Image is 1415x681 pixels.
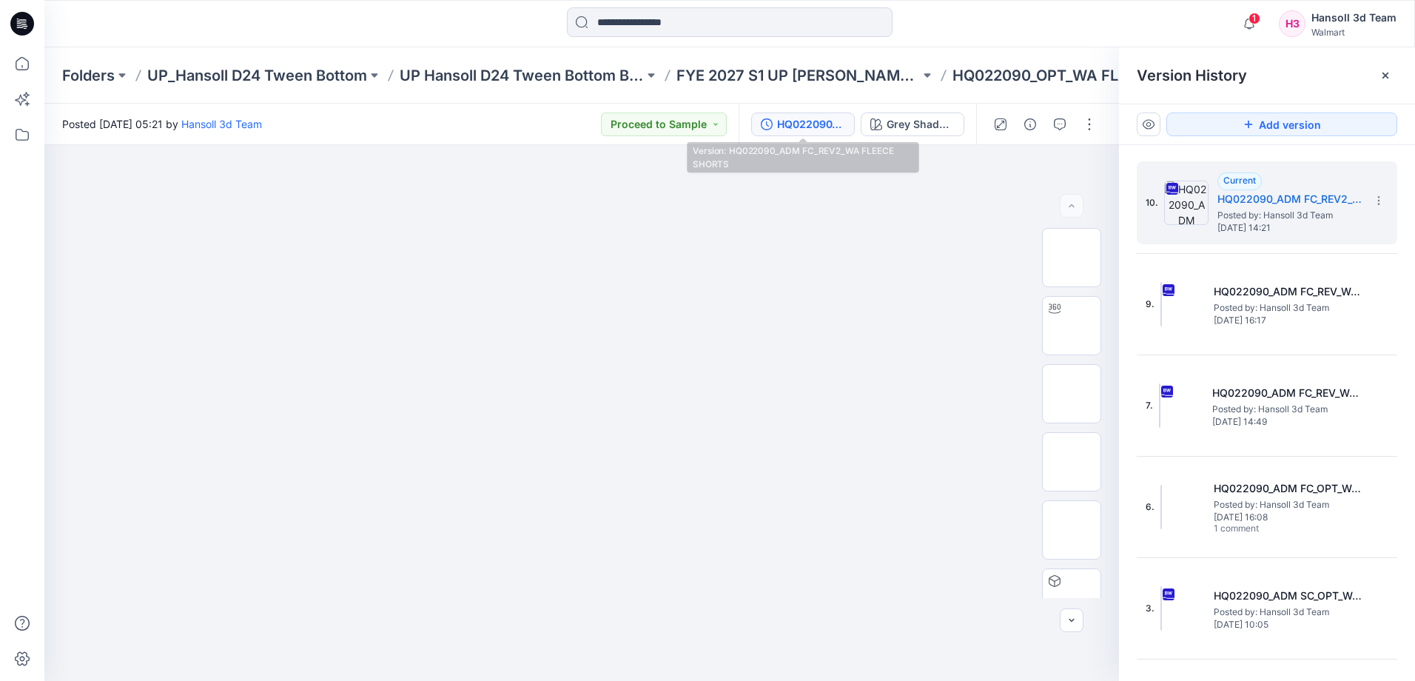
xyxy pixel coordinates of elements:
[1212,417,1360,427] span: [DATE] 14:49
[1146,602,1154,615] span: 3.
[1214,315,1362,326] span: [DATE] 16:17
[1214,301,1362,315] span: Posted by: Hansoll 3d Team
[147,65,367,86] a: UP_Hansoll D24 Tween Bottom
[1160,485,1162,529] img: HQ022090_ADM FC_OPT_WA FLEECE SHORTS
[400,65,644,86] a: UP Hansoll D24 Tween Bottom Board
[1137,67,1247,84] span: Version History
[1159,383,1160,428] img: HQ022090_ADM FC_REV_WA FLEECE SHORTS
[952,65,1197,86] p: HQ022090_OPT_WA FLEECE SHORTS
[1214,283,1362,301] h5: HQ022090_ADM FC_REV_WA FLEECE SHORTS
[1311,27,1396,38] div: Walmart
[1311,9,1396,27] div: Hansoll 3d Team
[1164,181,1209,225] img: HQ022090_ADM FC_REV2_WA FLEECE SHORTS
[1214,620,1362,630] span: [DATE] 10:05
[1146,399,1153,412] span: 7.
[1214,587,1362,605] h5: HQ022090_ADM SC_OPT_WA FLEECE SHORTS
[676,65,921,86] a: FYE 2027 S1 UP [PERSON_NAME] BOTTOM
[1214,512,1362,523] span: [DATE] 16:08
[777,116,845,132] div: HQ022090_ADM FC_REV2_WA FLEECE SHORTS
[181,118,262,130] a: Hansoll 3d Team
[62,65,115,86] a: Folders
[1137,113,1160,136] button: Show Hidden Versions
[1214,497,1362,512] span: Posted by: Hansoll 3d Team
[1214,523,1317,535] span: 1 comment
[861,113,964,136] button: Grey Shadow (Pigment Dyeing)
[887,116,955,132] div: Grey Shadow (Pigment Dyeing)
[1146,298,1154,311] span: 9.
[1217,223,1365,233] span: [DATE] 14:21
[1146,500,1154,514] span: 6.
[1018,113,1042,136] button: Details
[1217,208,1365,223] span: Posted by: Hansoll 3d Team
[62,116,262,132] span: Posted [DATE] 05:21 by
[751,113,855,136] button: HQ022090_ADM FC_REV2_WA FLEECE SHORTS
[1160,282,1162,326] img: HQ022090_ADM FC_REV_WA FLEECE SHORTS
[1279,10,1305,37] div: H3
[1166,113,1397,136] button: Add version
[1146,196,1158,209] span: 10.
[1212,402,1360,417] span: Posted by: Hansoll 3d Team
[1223,175,1256,186] span: Current
[1217,190,1365,208] h5: HQ022090_ADM FC_REV2_WA FLEECE SHORTS
[1379,70,1391,81] button: Close
[1212,384,1360,402] h5: HQ022090_ADM FC_REV_WA FLEECE SHORTS
[1160,586,1162,631] img: HQ022090_ADM SC_OPT_WA FLEECE SHORTS
[1248,13,1260,24] span: 1
[1214,605,1362,620] span: Posted by: Hansoll 3d Team
[1214,480,1362,497] h5: HQ022090_ADM FC_OPT_WA FLEECE SHORTS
